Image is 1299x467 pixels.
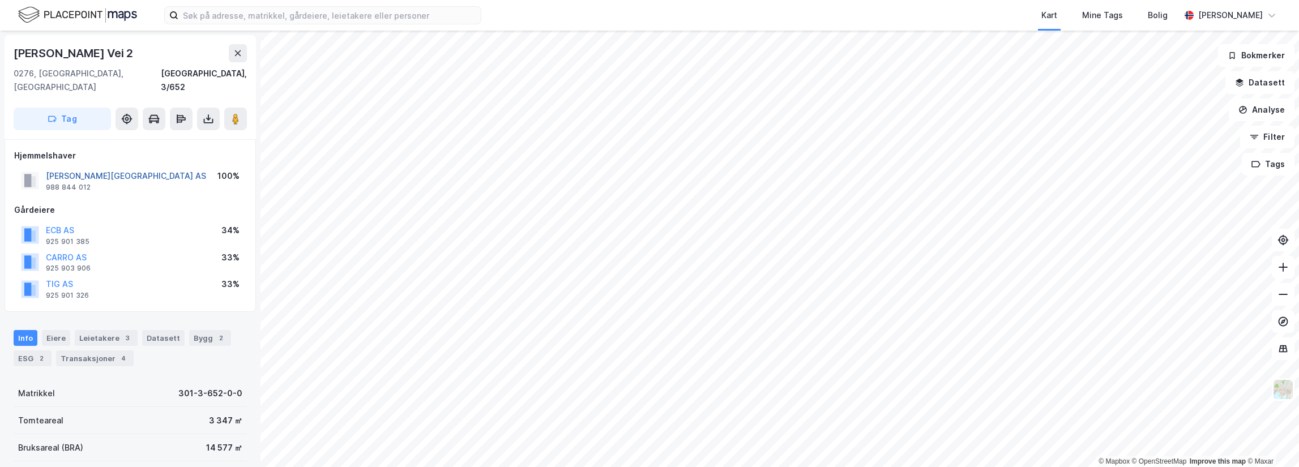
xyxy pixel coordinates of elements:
[56,350,134,366] div: Transaksjoner
[46,264,91,273] div: 925 903 906
[14,44,135,62] div: [PERSON_NAME] Vei 2
[217,169,240,183] div: 100%
[46,237,89,246] div: 925 901 385
[36,353,47,364] div: 2
[1190,457,1246,465] a: Improve this map
[221,277,240,291] div: 33%
[14,149,246,162] div: Hjemmelshaver
[1041,8,1057,22] div: Kart
[1082,8,1123,22] div: Mine Tags
[14,67,161,94] div: 0276, [GEOGRAPHIC_DATA], [GEOGRAPHIC_DATA]
[75,330,138,346] div: Leietakere
[178,7,481,24] input: Søk på adresse, matrikkel, gårdeiere, leietakere eller personer
[221,251,240,264] div: 33%
[14,350,52,366] div: ESG
[1225,71,1294,94] button: Datasett
[209,414,242,427] div: 3 347 ㎡
[1240,126,1294,148] button: Filter
[189,330,231,346] div: Bygg
[1242,413,1299,467] iframe: Chat Widget
[1099,457,1130,465] a: Mapbox
[206,441,242,455] div: 14 577 ㎡
[1132,457,1187,465] a: OpenStreetMap
[1198,8,1263,22] div: [PERSON_NAME]
[18,441,83,455] div: Bruksareal (BRA)
[178,387,242,400] div: 301-3-652-0-0
[18,414,63,427] div: Tomteareal
[18,5,137,25] img: logo.f888ab2527a4732fd821a326f86c7f29.svg
[46,183,91,192] div: 988 844 012
[161,67,247,94] div: [GEOGRAPHIC_DATA], 3/652
[1242,153,1294,175] button: Tags
[1229,98,1294,121] button: Analyse
[1242,413,1299,467] div: Kontrollprogram for chat
[1148,8,1168,22] div: Bolig
[221,224,240,237] div: 34%
[14,203,246,217] div: Gårdeiere
[14,330,37,346] div: Info
[42,330,70,346] div: Eiere
[1272,379,1294,400] img: Z
[1218,44,1294,67] button: Bokmerker
[142,330,185,346] div: Datasett
[122,332,133,344] div: 3
[46,291,89,300] div: 925 901 326
[14,108,111,130] button: Tag
[215,332,227,344] div: 2
[18,387,55,400] div: Matrikkel
[118,353,129,364] div: 4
